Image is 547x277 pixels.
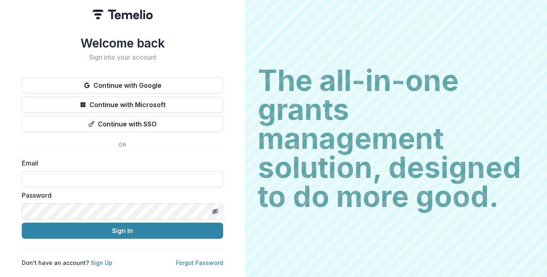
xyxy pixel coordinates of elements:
h1: Welcome back [22,36,223,50]
a: Sign Up [91,259,112,266]
h2: Sign into your account [22,54,223,61]
label: Email [22,158,218,168]
button: Toggle password visibility [209,205,222,218]
img: Temelio [92,10,153,19]
button: Continue with SSO [22,116,223,132]
button: Continue with Microsoft [22,97,223,113]
button: Sign In [22,223,223,239]
a: Forgot Password [176,259,223,266]
button: Continue with Google [22,77,223,93]
p: Don't have an account? [22,258,112,267]
label: Password [22,190,218,200]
